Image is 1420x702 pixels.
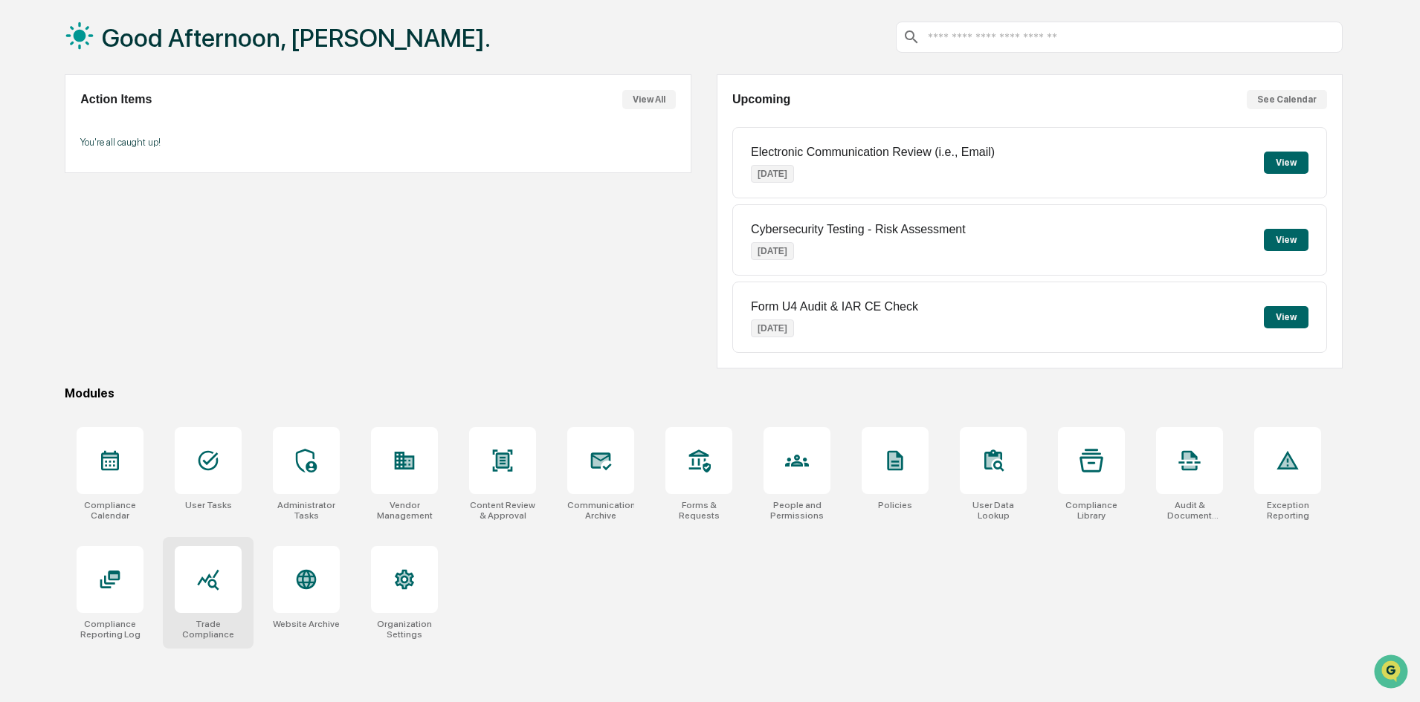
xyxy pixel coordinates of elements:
p: Electronic Communication Review (i.e., Email) [751,146,995,159]
a: 🔎Data Lookup [9,209,100,236]
iframe: Open customer support [1372,653,1413,693]
div: Trade Compliance [175,619,242,640]
button: View All [622,90,676,109]
span: Pylon [148,252,180,263]
div: Forms & Requests [665,500,732,521]
span: Preclearance [30,187,96,202]
div: Administrator Tasks [273,500,340,521]
h1: Good Afternoon, [PERSON_NAME]. [102,23,491,53]
a: Powered byPylon [105,251,180,263]
div: Audit & Document Logs [1156,500,1223,521]
p: [DATE] [751,165,794,183]
div: User Tasks [185,500,232,510]
div: 🖐️ [15,189,27,201]
div: People and Permissions [764,500,830,521]
div: 🔎 [15,217,27,229]
div: Website Archive [273,619,340,629]
p: Cybersecurity Testing - Risk Assessment [751,223,966,236]
div: Content Review & Approval [469,500,536,521]
a: 🗄️Attestations [102,181,190,208]
span: Attestations [123,187,184,202]
button: View [1264,306,1308,328]
p: [DATE] [751,319,794,337]
div: Compliance Library [1058,500,1125,521]
div: Exception Reporting [1254,500,1321,521]
div: We're available if you need us! [51,129,188,140]
button: Start new chat [253,118,271,136]
div: Compliance Reporting Log [77,619,143,640]
div: Organization Settings [371,619,438,640]
a: 🖐️Preclearance [9,181,102,208]
div: Policies [878,500,912,510]
div: Vendor Management [371,500,438,521]
h2: Upcoming [732,93,790,106]
div: User Data Lookup [960,500,1027,521]
img: 1746055101610-c473b297-6a78-478c-a979-82029cc54cd1 [15,114,42,140]
p: How can we help? [15,31,271,55]
p: You're all caught up! [80,137,675,148]
div: Modules [65,386,1343,400]
p: Form U4 Audit & IAR CE Check [751,300,918,313]
button: View [1264,229,1308,251]
h2: Action Items [80,93,152,106]
div: Compliance Calendar [77,500,143,521]
div: Start new chat [51,114,244,129]
div: Communications Archive [567,500,634,521]
p: [DATE] [751,242,794,260]
button: See Calendar [1247,90,1327,109]
div: 🗄️ [108,189,120,201]
span: Data Lookup [30,215,94,230]
button: View [1264,152,1308,174]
